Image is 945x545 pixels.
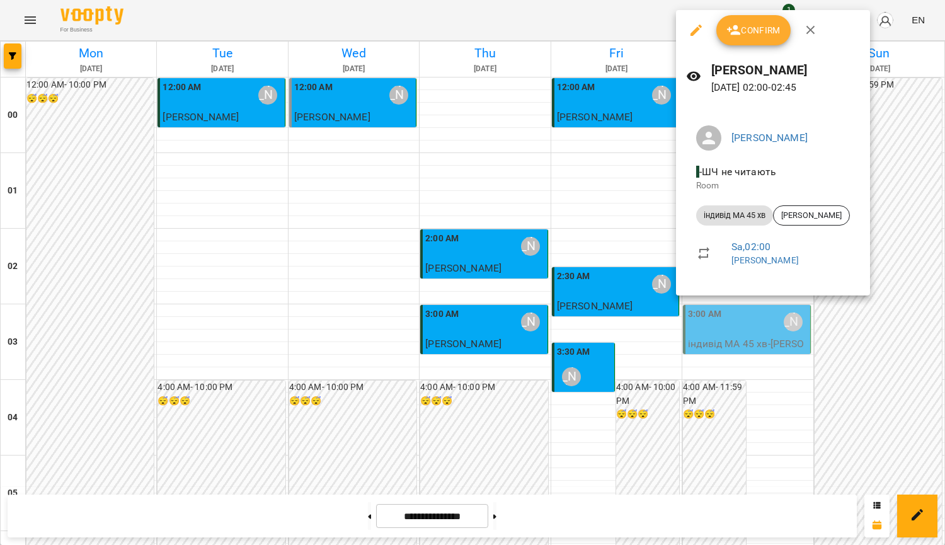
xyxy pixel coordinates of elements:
[773,205,850,226] div: [PERSON_NAME]
[696,180,850,192] p: Room
[731,255,799,265] a: [PERSON_NAME]
[711,80,860,95] p: [DATE] 02:00 - 02:45
[711,60,860,80] h6: [PERSON_NAME]
[774,210,849,221] span: [PERSON_NAME]
[731,241,770,253] a: Sa , 02:00
[731,132,808,144] a: [PERSON_NAME]
[696,166,779,178] span: - ШЧ не читають
[716,15,791,45] button: Confirm
[696,210,773,221] span: індивід МА 45 хв
[726,23,781,38] span: Confirm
